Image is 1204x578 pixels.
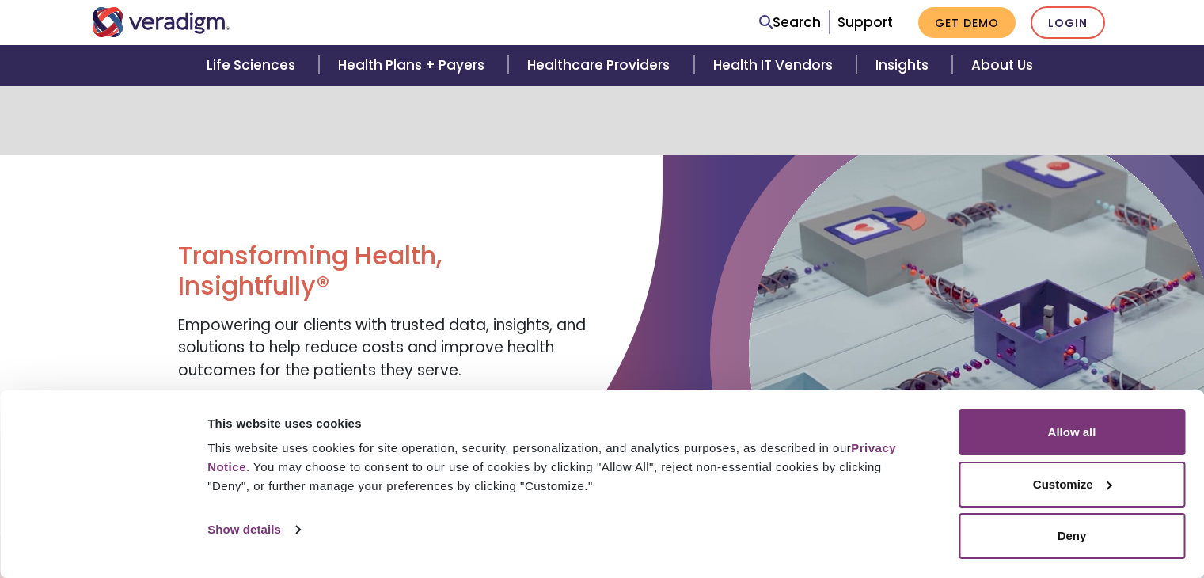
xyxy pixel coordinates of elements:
a: Healthcare Providers [508,45,693,86]
a: Get Demo [918,7,1016,38]
a: Show details [207,518,299,542]
a: Search [759,12,821,33]
button: Allow all [959,409,1185,455]
a: Support [837,13,893,32]
h1: Transforming Health, Insightfully® [178,241,590,302]
img: Veradigm logo [92,7,230,37]
a: Life Sciences [188,45,319,86]
a: Login [1031,6,1105,39]
span: Empowering our clients with trusted data, insights, and solutions to help reduce costs and improv... [178,314,586,381]
a: Health Plans + Payers [319,45,508,86]
button: Deny [959,513,1185,559]
div: This website uses cookies [207,414,923,433]
div: This website uses cookies for site operation, security, personalization, and analytics purposes, ... [207,439,923,496]
a: About Us [952,45,1052,86]
a: Insights [856,45,952,86]
button: Customize [959,462,1185,508]
a: Health IT Vendors [694,45,856,86]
